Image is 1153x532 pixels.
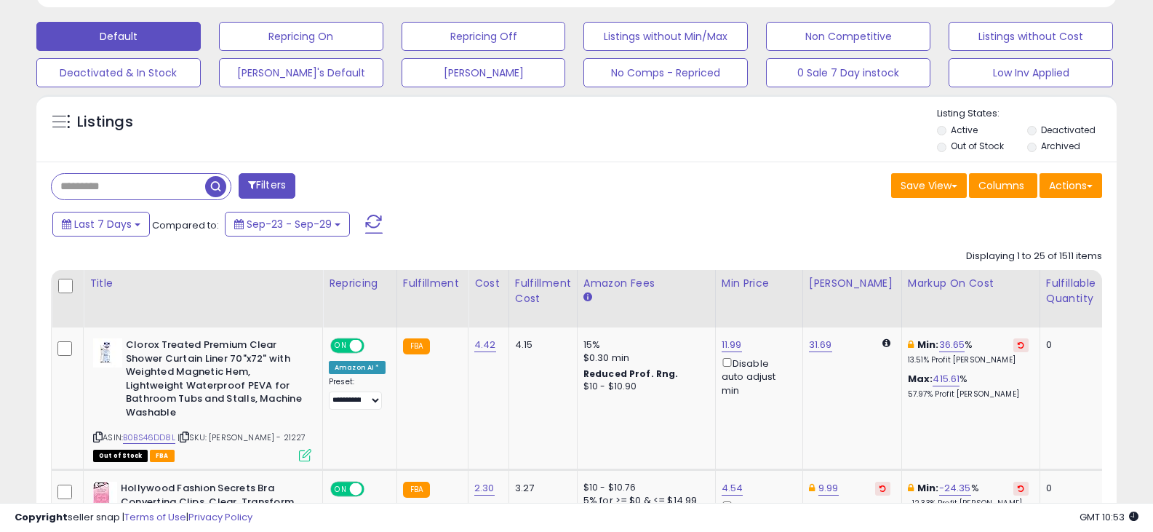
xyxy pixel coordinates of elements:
[908,372,933,386] b: Max:
[583,276,709,291] div: Amazon Fees
[722,481,743,496] a: 4.54
[951,124,978,136] label: Active
[583,368,679,380] b: Reduced Prof. Rng.
[36,58,201,87] button: Deactivated & In Stock
[937,107,1117,121] p: Listing States:
[583,352,704,365] div: $0.30 min
[124,510,186,524] a: Terms of Use
[939,481,971,496] a: -24.35
[152,218,219,232] span: Compared to:
[121,482,298,526] b: Hollywood Fashion Secrets Bra Converting Clips, Clear, Transform Your Bra Style And Lift, 2 Pack
[329,276,391,291] div: Repricing
[766,58,930,87] button: 0 Sale 7 Day instock
[908,389,1029,400] p: 57.97% Profit [PERSON_NAME]
[818,481,839,496] a: 9.99
[515,338,566,352] div: 4.15
[225,212,350,237] button: Sep-23 - Sep-29
[917,338,939,352] b: Min:
[15,511,252,525] div: seller snap | |
[908,373,1029,400] div: %
[474,481,495,496] a: 2.30
[583,291,592,304] small: Amazon Fees.
[247,217,332,231] span: Sep-23 - Sep-29
[219,22,383,51] button: Repricing On
[901,270,1040,327] th: The percentage added to the cost of goods (COGS) that forms the calculator for Min & Max prices.
[219,58,383,87] button: [PERSON_NAME]'s Default
[402,22,566,51] button: Repricing Off
[583,381,704,393] div: $10 - $10.90
[908,482,1029,509] div: %
[74,217,132,231] span: Last 7 Days
[969,173,1037,198] button: Columns
[188,510,252,524] a: Privacy Policy
[891,173,967,198] button: Save View
[722,338,742,352] a: 11.99
[332,483,350,496] span: ON
[908,276,1034,291] div: Markup on Cost
[515,276,571,306] div: Fulfillment Cost
[329,361,386,374] div: Amazon AI *
[403,338,430,354] small: FBA
[1080,510,1138,524] span: 2025-10-7 10:53 GMT
[93,338,122,368] img: 31dazHjTj8L._SL40_.jpg
[1046,338,1091,352] div: 0
[123,432,175,444] a: B0BS46DD8L
[332,340,350,352] span: ON
[1046,276,1096,306] div: Fulfillable Quantity
[93,482,117,511] img: 41zUzbr8vsL._SL40_.jpg
[36,22,201,51] button: Default
[933,372,959,386] a: 415.61
[722,355,791,397] div: Disable auto adjust min
[966,250,1102,263] div: Displaying 1 to 25 of 1511 items
[515,482,566,495] div: 3.27
[474,338,496,352] a: 4.42
[766,22,930,51] button: Non Competitive
[939,338,965,352] a: 36.65
[583,58,748,87] button: No Comps - Repriced
[150,450,175,462] span: FBA
[583,338,704,352] div: 15%
[1040,173,1102,198] button: Actions
[77,112,133,132] h5: Listings
[126,338,303,423] b: Clorox Treated Premium Clear Shower Curtain Liner 70"x72" with Weighted Magnetic Hem, Lightweight...
[917,481,939,495] b: Min:
[329,377,386,410] div: Preset:
[1041,124,1096,136] label: Deactivated
[402,58,566,87] button: [PERSON_NAME]
[978,178,1024,193] span: Columns
[362,340,386,352] span: OFF
[583,22,748,51] button: Listings without Min/Max
[949,22,1113,51] button: Listings without Cost
[949,58,1113,87] button: Low Inv Applied
[809,338,832,352] a: 31.69
[52,212,150,237] button: Last 7 Days
[93,338,311,460] div: ASIN:
[403,482,430,498] small: FBA
[809,276,895,291] div: [PERSON_NAME]
[239,173,295,199] button: Filters
[722,276,797,291] div: Min Price
[951,140,1004,152] label: Out of Stock
[177,432,306,443] span: | SKU: [PERSON_NAME] - 21227
[583,482,704,494] div: $10 - $10.76
[1046,482,1091,495] div: 0
[15,510,68,524] strong: Copyright
[908,355,1029,365] p: 13.51% Profit [PERSON_NAME]
[474,276,503,291] div: Cost
[403,276,462,291] div: Fulfillment
[1041,140,1080,152] label: Archived
[908,338,1029,365] div: %
[89,276,316,291] div: Title
[93,450,148,462] span: All listings that are currently out of stock and unavailable for purchase on Amazon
